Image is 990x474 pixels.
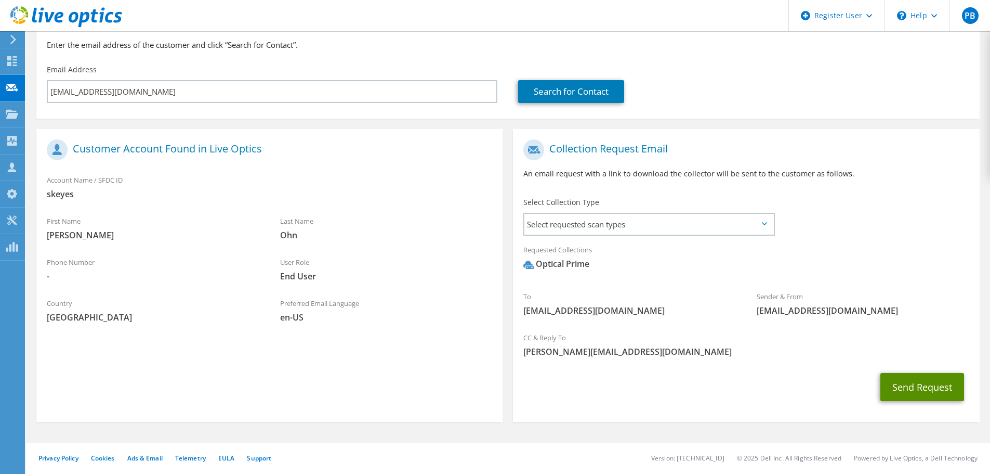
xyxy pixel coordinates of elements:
[523,168,969,180] p: An email request with a link to download the collector will be sent to the customer as follows.
[897,11,906,20] svg: \n
[36,210,270,246] div: First Name
[36,251,270,287] div: Phone Number
[523,346,969,357] span: [PERSON_NAME][EMAIL_ADDRESS][DOMAIN_NAME]
[513,239,979,280] div: Requested Collections
[91,454,115,463] a: Cookies
[513,286,746,322] div: To
[651,454,724,463] li: Version: [TECHNICAL_ID]
[523,197,599,208] label: Select Collection Type
[47,39,969,50] h3: Enter the email address of the customer and click “Search for Contact”.
[746,286,980,322] div: Sender & From
[36,292,270,328] div: Country
[518,80,624,103] a: Search for Contact
[523,258,589,270] div: Optical Prime
[270,210,503,246] div: Last Name
[175,454,206,463] a: Telemetry
[757,305,969,316] span: [EMAIL_ADDRESS][DOMAIN_NAME]
[47,271,259,282] span: -
[127,454,163,463] a: Ads & Email
[47,65,97,75] label: Email Address
[270,292,503,328] div: Preferred Email Language
[47,139,487,160] h1: Customer Account Found in Live Optics
[280,271,493,282] span: End User
[737,454,841,463] li: © 2025 Dell Inc. All Rights Reserved
[38,454,78,463] a: Privacy Policy
[36,169,503,205] div: Account Name / SFDC ID
[218,454,234,463] a: EULA
[854,454,978,463] li: Powered by Live Optics, a Dell Technology
[47,312,259,323] span: [GEOGRAPHIC_DATA]
[523,305,736,316] span: [EMAIL_ADDRESS][DOMAIN_NAME]
[47,229,259,241] span: [PERSON_NAME]
[280,312,493,323] span: en-US
[523,139,963,160] h1: Collection Request Email
[880,373,964,401] button: Send Request
[270,251,503,287] div: User Role
[524,214,773,235] span: Select requested scan types
[280,229,493,241] span: Ohn
[513,327,979,363] div: CC & Reply To
[47,188,492,200] span: skeyes
[962,7,979,24] span: PB
[247,454,271,463] a: Support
